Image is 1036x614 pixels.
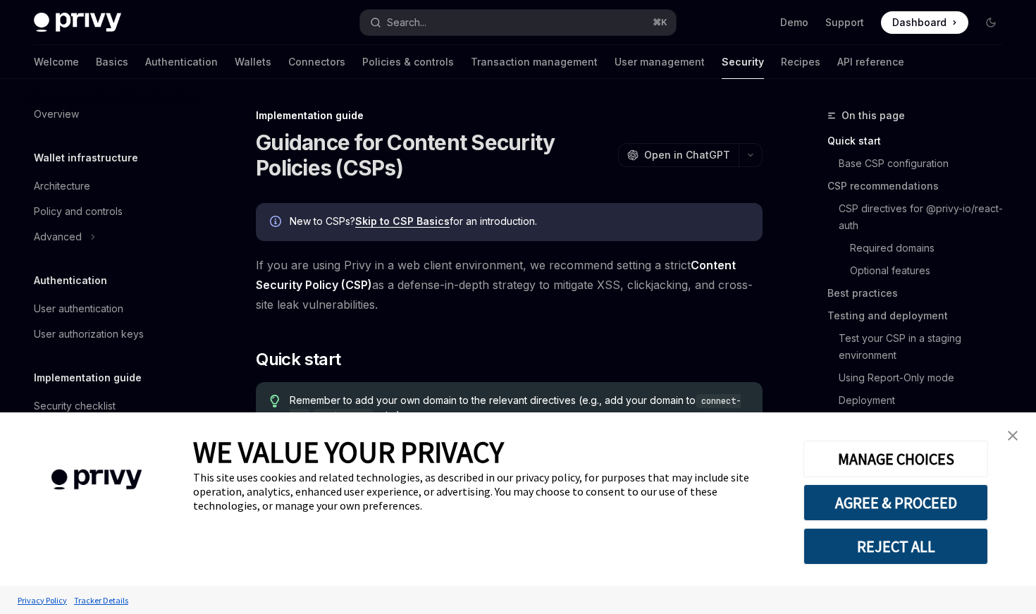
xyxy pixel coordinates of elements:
span: ⌘ K [653,17,667,28]
a: Policies & controls [362,45,454,79]
a: Testing and deployment [827,305,1013,327]
div: User authentication [34,300,123,317]
a: Architecture [23,173,203,199]
a: Authentication [145,45,218,79]
img: company logo [21,449,172,510]
span: Remember to add your own domain to the relevant directives (e.g., add your domain to , , etc.) [290,393,748,423]
div: Implementation guide [256,109,763,123]
button: AGREE & PROCEED [803,484,988,521]
svg: Tip [270,395,280,407]
div: Search... [387,14,426,31]
a: Tracker Details [70,588,132,613]
a: User management [615,45,705,79]
code: connect-src [290,394,741,423]
svg: Info [270,216,284,230]
a: Privacy Policy [14,588,70,613]
h5: Implementation guide [34,369,142,386]
code: script-src [313,409,374,423]
a: Quick start [827,130,1013,152]
a: User authorization keys [23,321,203,347]
a: Connectors [288,45,345,79]
a: Base CSP configuration [839,152,1013,175]
a: API reference [837,45,904,79]
img: dark logo [34,13,121,32]
a: Support [825,16,864,30]
div: Advanced [34,228,82,245]
a: Basics [96,45,128,79]
a: close banner [999,422,1027,450]
div: This site uses cookies and related technologies, as described in our privacy policy, for purposes... [193,470,782,512]
span: WE VALUE YOUR PRIVACY [193,434,504,470]
div: Policy and controls [34,203,123,220]
button: Open in ChatGPT [618,143,739,167]
a: CSP recommendations [827,175,1013,197]
button: Toggle dark mode [980,11,1002,34]
h1: Guidance for Content Security Policies (CSPs) [256,130,612,180]
a: Security [722,45,764,79]
img: close banner [1008,431,1018,441]
a: Optional features [850,259,1013,282]
a: CSP directives for @privy-io/react-auth [839,197,1013,237]
a: Policy and controls [23,199,203,224]
a: Monitoring [839,412,1013,434]
div: User authorization keys [34,326,144,343]
h5: Authentication [34,272,107,289]
a: Dashboard [881,11,968,34]
div: Architecture [34,178,90,195]
button: Search...⌘K [360,10,675,35]
span: Quick start [256,348,340,371]
a: Wallets [235,45,271,79]
div: Security checklist [34,398,116,415]
span: On this page [841,107,905,124]
a: Security checklist [23,393,203,419]
a: Best practices [827,282,1013,305]
span: Dashboard [892,16,946,30]
div: New to CSPs? for an introduction. [290,214,748,230]
a: Welcome [34,45,79,79]
a: Transaction management [471,45,598,79]
h5: Wallet infrastructure [34,149,138,166]
button: REJECT ALL [803,528,988,565]
span: If you are using Privy in a web client environment, we recommend setting a strict as a defense-in... [256,255,763,314]
a: Test your CSP in a staging environment [839,327,1013,367]
div: Overview [34,106,79,123]
span: Open in ChatGPT [644,148,730,162]
a: User authentication [23,296,203,321]
a: Overview [23,102,203,127]
button: MANAGE CHOICES [803,441,988,477]
a: Deployment [839,389,1013,412]
a: Skip to CSP Basics [355,215,450,228]
a: Using Report-Only mode [839,367,1013,389]
a: Demo [780,16,808,30]
a: Required domains [850,237,1013,259]
a: Recipes [781,45,820,79]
